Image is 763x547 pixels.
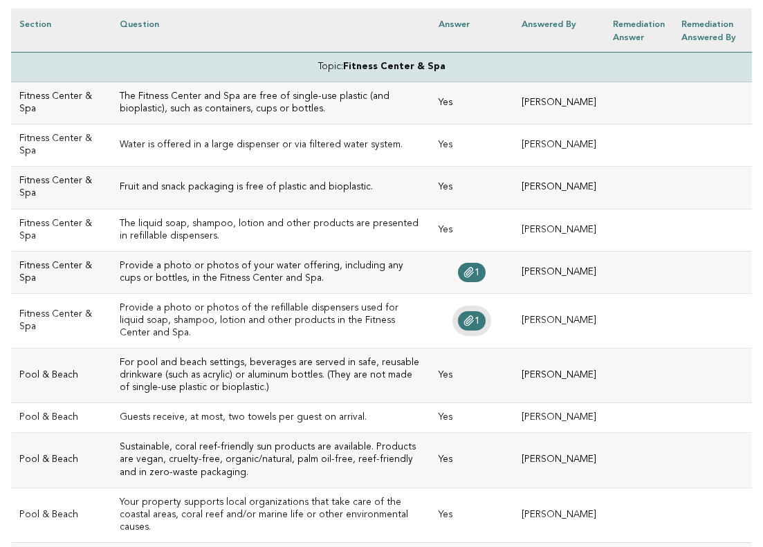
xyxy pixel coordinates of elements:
td: [PERSON_NAME] [513,349,605,403]
td: Fitness Center & Spa [11,293,111,348]
td: Fitness Center & Spa [11,82,111,124]
h3: Guests receive, at most, two towels per guest on arrival. [120,411,422,424]
td: [PERSON_NAME] [513,251,605,293]
td: Yes [430,433,513,488]
th: Remediation Answered by [673,8,752,53]
td: Pool & Beach [11,349,111,403]
td: Yes [430,349,513,403]
h3: Sustainable, coral reef-friendly sun products are available. Products are vegan, cruelty-free, or... [120,441,422,479]
h3: Fruit and snack packaging is free of plastic and bioplastic. [120,181,422,194]
th: Answered by [513,8,605,53]
td: Yes [430,124,513,167]
td: [PERSON_NAME] [513,209,605,251]
td: Topic: [11,52,752,82]
a: 1 [458,263,486,282]
h3: Water is offered in a large dispenser or via filtered water system. [120,139,422,151]
td: Fitness Center & Spa [11,251,111,293]
td: Pool & Beach [11,403,111,433]
td: [PERSON_NAME] [513,82,605,124]
td: [PERSON_NAME] [513,433,605,488]
td: [PERSON_NAME] [513,403,605,433]
span: 1 [475,268,480,277]
h3: Provide a photo or photos of your water offering, including any cups or bottles, in the Fitness C... [120,260,422,285]
h3: The Fitness Center and Spa are free of single-use plastic (and bioplastic), such as containers, c... [120,91,422,115]
td: Yes [430,403,513,433]
td: Fitness Center & Spa [11,167,111,209]
td: Fitness Center & Spa [11,209,111,251]
th: Remediation Answer [605,8,673,53]
h3: Provide a photo or photos of the refillable dispensers used for liquid soap, shampoo, lotion and ... [120,302,422,340]
td: Yes [430,209,513,251]
td: Yes [430,488,513,542]
h3: For pool and beach settings, beverages are served in safe, reusable drinkware (such as acrylic) o... [120,357,422,394]
h3: The liquid soap, shampoo, lotion and other products are presented in refillable dispensers. [120,218,422,243]
td: Pool & Beach [11,433,111,488]
span: 1 [475,316,480,326]
th: Section [11,8,111,53]
td: Yes [430,167,513,209]
td: [PERSON_NAME] [513,293,605,348]
th: Question [111,8,430,53]
td: Fitness Center & Spa [11,124,111,167]
h3: Your property supports local organizations that take care of the coastal areas, coral reef and/or... [120,497,422,534]
td: [PERSON_NAME] [513,124,605,167]
th: Answer [430,8,513,53]
a: 1 [458,311,486,331]
td: [PERSON_NAME] [513,488,605,542]
td: Pool & Beach [11,488,111,542]
td: Yes [430,82,513,124]
strong: Fitness Center & Spa [343,62,445,71]
td: [PERSON_NAME] [513,167,605,209]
